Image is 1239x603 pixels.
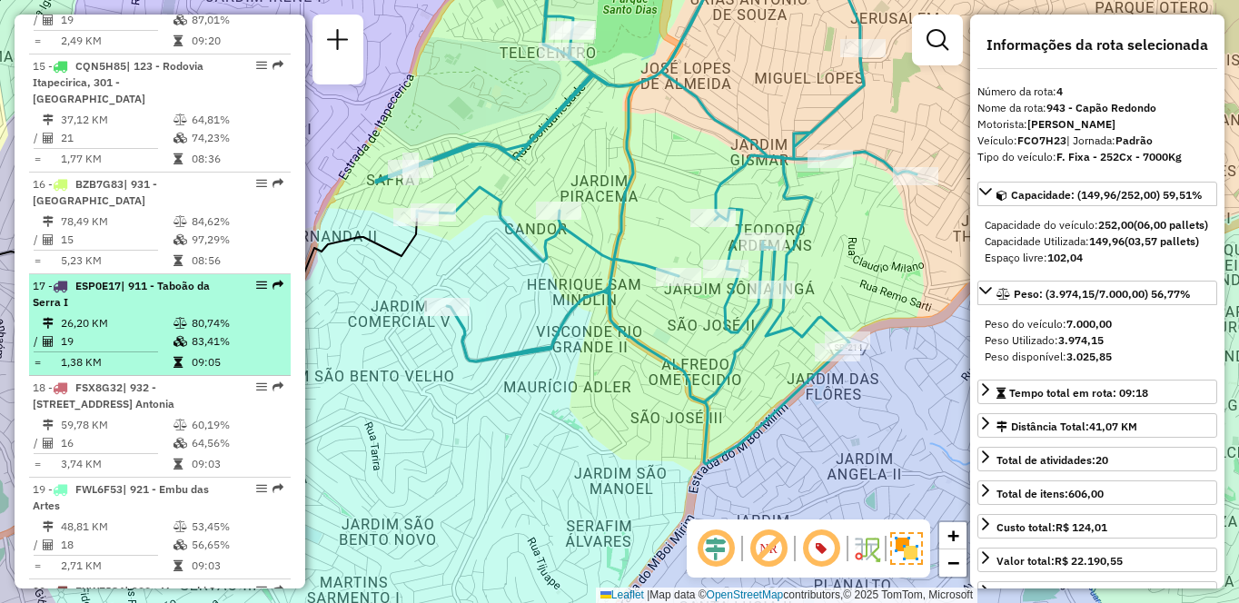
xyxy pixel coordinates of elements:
[173,560,183,571] i: Tempo total em rota
[43,336,54,347] i: Total de Atividades
[173,336,187,347] i: % de utilização da cubagem
[43,318,54,329] i: Distância Total
[60,434,173,452] td: 16
[600,588,644,601] a: Leaflet
[256,60,267,71] em: Opções
[256,178,267,189] em: Opções
[60,252,173,270] td: 5,23 KM
[191,231,282,249] td: 97,29%
[273,381,283,392] em: Rota exportada
[947,524,959,547] span: +
[191,518,282,536] td: 53,45%
[60,11,173,29] td: 19
[191,353,282,371] td: 09:05
[985,233,1210,250] div: Capacidade Utilizada:
[977,548,1217,572] a: Valor total:R$ 22.190,55
[977,210,1217,273] div: Capacidade: (149,96/252,00) 59,51%
[60,32,173,50] td: 2,49 KM
[273,280,283,291] em: Rota exportada
[173,521,187,532] i: % de utilização do peso
[60,231,173,249] td: 15
[60,332,173,351] td: 19
[191,314,282,332] td: 80,74%
[1134,218,1208,232] strong: (06,00 pallets)
[256,483,267,494] em: Opções
[985,217,1210,233] div: Capacidade do veículo:
[173,114,187,125] i: % de utilização do peso
[852,534,881,563] img: Fluxo de ruas
[977,116,1217,133] div: Motorista:
[75,381,123,394] span: FSX8G32
[1056,520,1107,534] strong: R$ 124,01
[256,381,267,392] em: Opções
[33,353,42,371] td: =
[33,332,42,351] td: /
[33,557,42,575] td: =
[43,521,54,532] i: Distância Total
[1027,117,1115,131] strong: [PERSON_NAME]
[977,100,1217,116] div: Nome da rota:
[60,129,173,147] td: 21
[43,234,54,245] i: Total de Atividades
[977,309,1217,372] div: Peso: (3.974,15/7.000,00) 56,77%
[1066,350,1112,363] strong: 3.025,85
[75,177,124,191] span: BZB7G83
[173,255,183,266] i: Tempo total em rota
[1047,251,1083,264] strong: 102,04
[33,482,209,512] span: | 921 - Embu das Artes
[191,332,282,351] td: 83,41%
[1098,218,1134,232] strong: 252,00
[1066,133,1153,147] span: | Jornada:
[191,252,282,270] td: 08:56
[939,522,966,549] a: Zoom in
[1125,234,1199,248] strong: (03,57 pallets)
[977,514,1217,539] a: Custo total:R$ 124,01
[977,133,1217,149] div: Veículo:
[33,455,42,473] td: =
[173,153,183,164] i: Tempo total em rota
[191,416,282,434] td: 60,19%
[43,420,54,430] i: Distância Total
[33,231,42,249] td: /
[977,380,1217,404] a: Tempo total em rota: 09:18
[33,381,174,410] span: | 932 - [STREET_ADDRESS] Antonia
[996,486,1104,502] div: Total de itens:
[1115,133,1153,147] strong: Padrão
[919,22,956,58] a: Exibir filtros
[33,279,210,309] span: 17 -
[33,536,42,554] td: /
[60,150,173,168] td: 1,77 KM
[43,216,54,227] i: Distância Total
[60,416,173,434] td: 59,78 KM
[1017,133,1066,147] strong: FCO7H23
[60,314,173,332] td: 26,20 KM
[977,182,1217,206] a: Capacidade: (149,96/252,00) 59,51%
[1046,101,1156,114] strong: 943 - Capão Redondo
[273,483,283,494] em: Rota exportada
[799,527,843,570] span: Exibir número da rota
[60,213,173,231] td: 78,49 KM
[60,557,173,575] td: 2,71 KM
[173,438,187,449] i: % de utilização da cubagem
[43,15,54,25] i: Total de Atividades
[43,438,54,449] i: Total de Atividades
[43,114,54,125] i: Distância Total
[977,447,1217,471] a: Total de atividades:20
[33,11,42,29] td: /
[977,84,1217,100] div: Número da rota:
[273,178,283,189] em: Rota exportada
[947,551,959,574] span: −
[33,59,203,105] span: | 123 - Rodovia Itapecirica, 301 - [GEOGRAPHIC_DATA]
[173,35,183,46] i: Tempo total em rota
[1068,487,1104,500] strong: 606,00
[996,519,1107,536] div: Custo total:
[191,11,282,29] td: 87,01%
[60,455,173,473] td: 3,74 KM
[996,553,1123,569] div: Valor total:
[1011,188,1203,202] span: Capacidade: (149,96/252,00) 59,51%
[1066,317,1112,331] strong: 7.000,00
[191,536,282,554] td: 56,65%
[647,588,649,601] span: |
[256,280,267,291] em: Opções
[191,150,282,168] td: 08:36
